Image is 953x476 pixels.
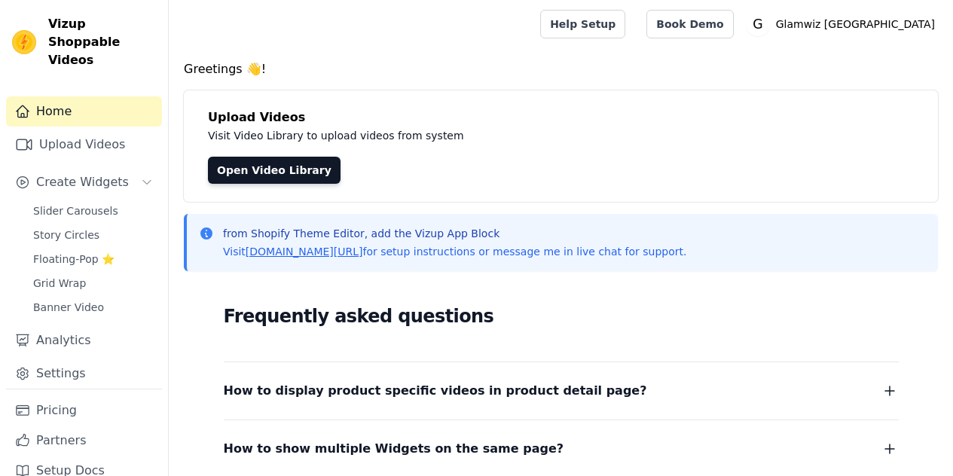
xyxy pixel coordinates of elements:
[6,359,162,389] a: Settings
[246,246,363,258] a: [DOMAIN_NAME][URL]
[6,395,162,426] a: Pricing
[6,167,162,197] button: Create Widgets
[208,127,883,145] p: Visit Video Library to upload videos from system
[33,300,104,315] span: Banner Video
[224,438,899,459] button: How to show multiple Widgets on the same page?
[223,244,686,259] p: Visit for setup instructions or message me in live chat for support.
[184,60,938,78] h4: Greetings 👋!
[24,273,162,294] a: Grid Wrap
[24,249,162,270] a: Floating-Pop ⭐
[224,301,899,331] h2: Frequently asked questions
[746,11,941,38] button: G Glamwiz [GEOGRAPHIC_DATA]
[6,325,162,355] a: Analytics
[224,380,647,401] span: How to display product specific videos in product detail page?
[223,226,686,241] p: from Shopify Theme Editor, add the Vizup App Block
[753,17,762,32] text: G
[646,10,733,38] a: Book Demo
[224,380,899,401] button: How to display product specific videos in product detail page?
[770,11,941,38] p: Glamwiz [GEOGRAPHIC_DATA]
[6,130,162,160] a: Upload Videos
[12,30,36,54] img: Vizup
[24,224,162,246] a: Story Circles
[24,297,162,318] a: Banner Video
[6,96,162,127] a: Home
[6,426,162,456] a: Partners
[33,276,86,291] span: Grid Wrap
[48,15,156,69] span: Vizup Shoppable Videos
[24,200,162,221] a: Slider Carousels
[33,203,118,218] span: Slider Carousels
[33,252,115,267] span: Floating-Pop ⭐
[33,227,99,243] span: Story Circles
[208,108,914,127] h4: Upload Videos
[36,173,129,191] span: Create Widgets
[208,157,341,184] a: Open Video Library
[224,438,564,459] span: How to show multiple Widgets on the same page?
[540,10,625,38] a: Help Setup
